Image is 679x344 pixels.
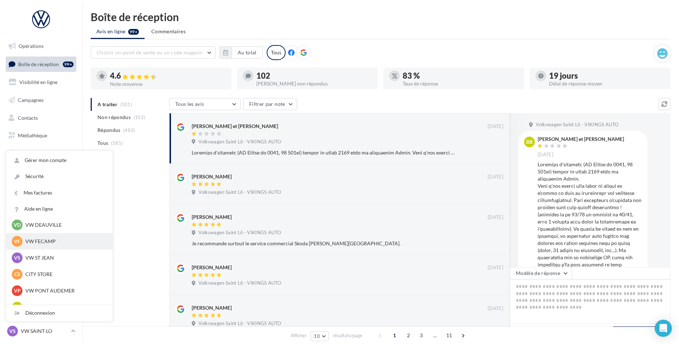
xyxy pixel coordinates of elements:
p: VW ST JEAN [25,254,104,261]
div: [PERSON_NAME] [192,264,232,271]
div: Open Intercom Messenger [655,320,672,337]
span: 1 [389,330,400,341]
span: VL [14,304,20,311]
span: [DATE] [488,265,503,271]
span: Médiathèque [18,132,47,138]
div: Délai de réponse moyen [549,81,665,86]
span: résultats/page [333,332,362,339]
span: Volkswagen Saint Lô - VIKINGS AUTO [536,122,618,128]
button: Filtrer par note [243,98,297,110]
span: Répondus [97,127,121,134]
button: Au total [220,46,263,59]
span: Visibilité en ligne [19,79,57,85]
p: VW SAINT-LO [21,328,68,335]
div: Tous [267,45,286,60]
a: Campagnes DataOnDemand [4,187,78,208]
div: 19 jours [549,72,665,80]
a: Mes factures [6,185,112,201]
span: 3 [416,330,427,341]
div: [PERSON_NAME] [192,304,232,311]
div: [PERSON_NAME] [192,173,232,180]
span: Opérations [19,43,44,49]
span: Contacts [18,114,38,121]
div: 99+ [63,62,74,67]
a: Visibilité en ligne [4,75,78,90]
a: Médiathèque [4,128,78,143]
a: Gérer mon compte [6,152,112,168]
button: 10 [311,331,329,341]
span: VS [9,328,16,335]
div: Note moyenne [110,82,226,87]
span: [DATE] [488,214,503,221]
span: Non répondus [97,114,131,121]
div: 4.6 [110,72,226,80]
span: 2 [403,330,414,341]
span: 10 [314,333,320,339]
div: Taux de réponse [403,81,518,86]
div: Je recommande surtout le service commercial Skoda [PERSON_NAME][GEOGRAPHIC_DATA]. [192,240,457,247]
span: Calendrier [18,150,42,156]
span: [DATE] [488,123,503,130]
a: Sécurité [6,168,112,185]
a: Contacts [4,110,78,126]
span: (102) [134,114,146,120]
span: (585) [111,140,123,146]
span: [DATE] [538,152,553,158]
span: (483) [123,127,135,133]
span: Choisir un point de vente ou un code magasin [97,49,202,55]
span: VD [14,221,21,228]
div: 102 [256,72,372,80]
span: Volkswagen Saint Lô - VIKINGS AUTO [198,320,281,327]
div: [PERSON_NAME] et [PERSON_NAME] [538,137,624,142]
span: BB [526,138,533,146]
a: PLV et print personnalisable [4,164,78,185]
a: Aide en ligne [6,201,112,217]
span: Tous [97,139,108,147]
span: 11 [443,330,455,341]
div: [PERSON_NAME] [192,213,232,221]
span: Afficher [291,332,307,339]
div: Loremips d'sitametc (AD Elitse do 0041, 98 501ei) tempor in utlab 2169 etdo ma aliquaenim Admin. ... [192,149,457,156]
div: Boîte de réception [91,11,670,22]
p: VW DEAUVILLE [25,221,104,228]
div: [PERSON_NAME] non répondus [256,81,372,86]
button: Au total [232,46,263,59]
span: VS [14,254,20,261]
p: VW FECAMP [25,238,104,245]
div: Déconnexion [6,305,112,321]
button: Modèle de réponse [510,267,572,279]
span: Tous les avis [175,101,204,107]
a: Boîte de réception99+ [4,56,78,72]
span: ... [429,330,441,341]
div: 83 % [403,72,518,80]
a: Calendrier [4,146,78,161]
span: Volkswagen Saint Lô - VIKINGS AUTO [198,189,281,196]
span: Volkswagen Saint Lô - VIKINGS AUTO [198,230,281,236]
span: [DATE] [488,174,503,180]
button: Tous les avis [169,98,241,110]
span: CS [14,271,20,278]
p: VW PONT AUDEMER [25,287,104,294]
a: Opérations [4,39,78,54]
span: [DATE] [488,305,503,312]
span: VP [14,287,21,294]
span: Commentaires [151,28,186,35]
a: Campagnes [4,93,78,108]
span: Volkswagen Saint Lô - VIKINGS AUTO [198,280,281,286]
div: [PERSON_NAME] et [PERSON_NAME] [192,123,278,130]
span: Volkswagen Saint Lô - VIKINGS AUTO [198,139,281,145]
p: CITY STORE [25,271,104,278]
span: VF [14,238,20,245]
p: VW LISIEUX [25,304,104,311]
a: VS VW SAINT-LO [6,324,76,338]
span: Campagnes [18,97,44,103]
span: Boîte de réception [18,61,59,67]
button: Choisir un point de vente ou un code magasin [91,46,216,59]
